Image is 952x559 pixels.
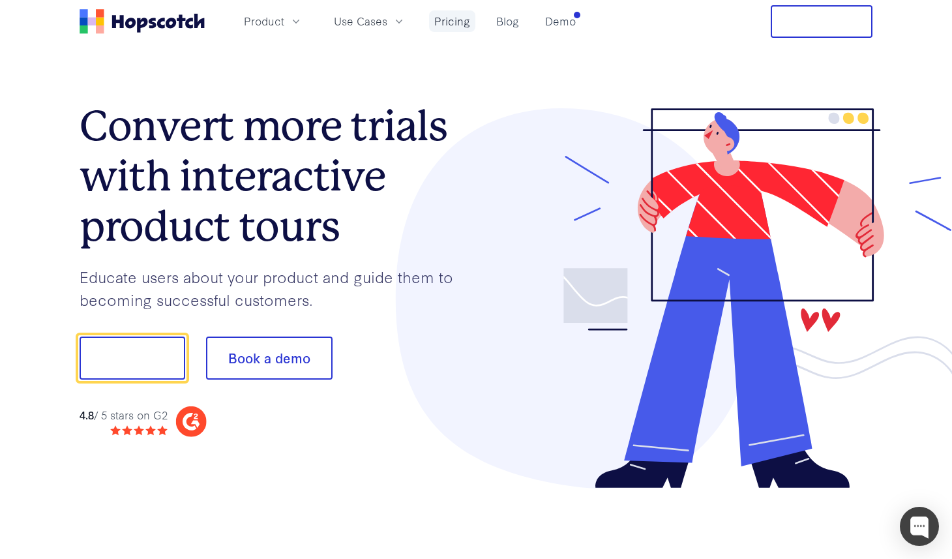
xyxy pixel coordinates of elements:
[326,10,413,32] button: Use Cases
[206,337,333,380] button: Book a demo
[80,337,185,380] button: Show me!
[80,407,94,422] strong: 4.8
[80,9,205,34] a: Home
[80,101,476,251] h1: Convert more trials with interactive product tours
[491,10,524,32] a: Blog
[334,13,387,29] span: Use Cases
[771,5,872,38] button: Free Trial
[80,265,476,310] p: Educate users about your product and guide them to becoming successful customers.
[244,13,284,29] span: Product
[429,10,475,32] a: Pricing
[540,10,581,32] a: Demo
[236,10,310,32] button: Product
[80,407,168,423] div: / 5 stars on G2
